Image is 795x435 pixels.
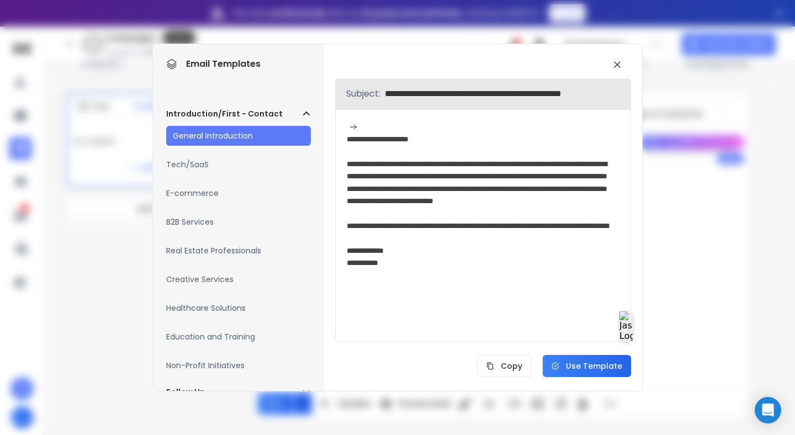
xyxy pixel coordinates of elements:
h3: Healthcare Solutions [166,303,246,314]
h3: Creative Services [166,274,234,285]
div: Open Intercom Messenger [755,397,781,423]
h3: Education and Training [166,331,255,342]
p: Subject: [346,87,380,100]
h3: B2B Services [166,216,214,227]
h3: Non-Profit Initiatives [166,360,245,371]
h3: E-commerce [166,188,219,199]
button: Copy [477,355,532,377]
button: Introduction/First - Contact [166,108,311,119]
h1: Email Templates [166,57,261,71]
button: Use Template [543,355,631,377]
h3: General Introduction [173,130,253,141]
h3: Tech/SaaS [166,159,209,170]
h3: Real Estate Professionals [166,245,261,256]
button: Follow Up [166,386,311,397]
